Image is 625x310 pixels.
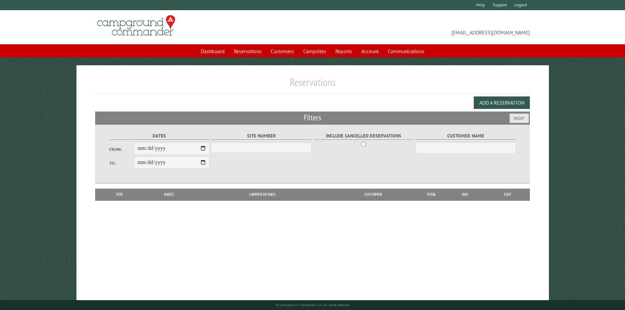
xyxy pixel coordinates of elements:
[314,132,414,140] label: Include Cancelled Reservations
[510,114,529,123] button: Reset
[211,132,311,140] label: Site Number
[109,132,209,140] label: Dates
[95,13,177,38] img: Campground Commander
[331,45,356,57] a: Reports
[313,18,530,36] span: [EMAIL_ADDRESS][DOMAIN_NAME]
[98,189,141,200] th: Site
[384,45,428,57] a: Communications
[95,76,530,94] h1: Reservations
[230,45,265,57] a: Reservations
[267,45,298,57] a: Customers
[474,96,530,109] button: Add a Reservation
[445,189,486,200] th: Due
[109,146,134,153] label: From:
[486,189,530,200] th: Edit
[197,45,229,57] a: Dashboard
[95,112,530,124] h2: Filters
[418,189,445,200] th: Total
[276,303,350,307] small: © Campground Commander LLC. All rights reserved.
[141,189,197,200] th: Dates
[299,45,330,57] a: Campsites
[197,189,328,200] th: Camper Details
[357,45,383,57] a: Account
[109,160,134,166] label: To:
[416,132,516,140] label: Customer Name
[328,189,418,200] th: Customer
